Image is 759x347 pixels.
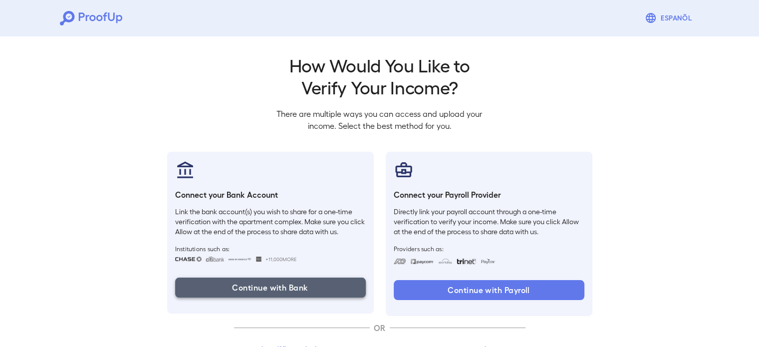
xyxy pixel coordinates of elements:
[370,322,390,334] p: OR
[269,54,491,98] h2: How Would You Like to Verify Your Income?
[175,245,366,253] span: Institutions such as:
[206,257,225,262] img: citibank.svg
[394,280,584,300] button: Continue with Payroll
[394,259,406,264] img: adp.svg
[394,245,584,253] span: Providers such as:
[175,207,366,237] p: Link the bank account(s) you wish to share for a one-time verification with the apartment complex...
[269,108,491,132] p: There are multiple ways you can access and upload your income. Select the best method for you.
[175,257,202,262] img: chase.svg
[438,259,453,264] img: workday.svg
[175,160,195,180] img: bankAccount.svg
[457,259,477,264] img: trinet.svg
[228,257,252,262] img: bankOfAmerica.svg
[641,8,699,28] button: Espanõl
[480,259,496,264] img: paycon.svg
[256,257,261,262] img: wellsfargo.svg
[175,189,366,201] h6: Connect your Bank Account
[394,160,414,180] img: payrollProvider.svg
[175,278,366,298] button: Continue with Bank
[410,259,434,264] img: paycom.svg
[394,207,584,237] p: Directly link your payroll account through a one-time verification to verify your income. Make su...
[265,255,296,263] span: +11,000 More
[394,189,584,201] h6: Connect your Payroll Provider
